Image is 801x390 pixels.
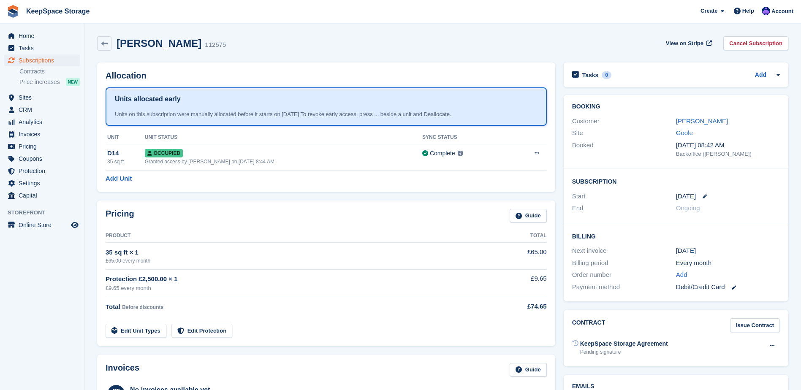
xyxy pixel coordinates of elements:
h2: Pricing [106,209,134,223]
a: menu [4,42,80,54]
div: Every month [676,258,780,268]
div: Complete [430,149,455,158]
h2: Booking [572,103,780,110]
a: menu [4,177,80,189]
time: 2025-10-28 01:00:00 UTC [676,192,696,201]
h2: Invoices [106,363,139,377]
span: Online Store [19,219,69,231]
a: menu [4,54,80,66]
th: Sync Status [422,131,509,144]
span: Account [771,7,793,16]
div: Backoffice ([PERSON_NAME]) [676,150,780,158]
span: Sites [19,92,69,103]
a: Cancel Subscription [723,36,788,50]
span: Price increases [19,78,60,86]
div: KeepSpace Storage Agreement [580,339,668,348]
a: Contracts [19,68,80,76]
a: menu [4,153,80,165]
a: menu [4,116,80,128]
div: Protection £2,500.00 × 1 [106,274,488,284]
a: menu [4,92,80,103]
a: menu [4,128,80,140]
h2: Tasks [582,71,599,79]
a: Edit Protection [171,324,232,338]
a: Add [755,70,766,80]
div: 112575 [205,40,226,50]
div: Customer [572,116,676,126]
img: Chloe Clark [762,7,770,15]
span: Help [742,7,754,15]
div: Start [572,192,676,201]
h2: Billing [572,232,780,240]
a: KeepSpace Storage [23,4,93,18]
div: 35 sq ft × 1 [106,248,488,257]
span: Total [106,303,120,310]
h2: Subscription [572,177,780,185]
th: Product [106,229,488,243]
div: Payment method [572,282,676,292]
th: Unit [106,131,145,144]
div: Booked [572,141,676,158]
span: Settings [19,177,69,189]
span: Occupied [145,149,183,157]
div: End [572,203,676,213]
a: menu [4,104,80,116]
img: icon-info-grey-7440780725fd019a000dd9b08b2336e03edf1995a4989e88bcd33f0948082b44.svg [458,151,463,156]
a: menu [4,219,80,231]
span: Protection [19,165,69,177]
a: View on Stripe [663,36,714,50]
td: £65.00 [488,243,547,269]
div: Pending signature [580,348,668,356]
div: [DATE] 08:42 AM [676,141,780,150]
a: Guide [510,209,547,223]
a: Add [676,270,687,280]
div: Granted access by [PERSON_NAME] on [DATE] 8:44 AM [145,158,422,165]
span: Invoices [19,128,69,140]
a: menu [4,190,80,201]
span: Before discounts [122,304,163,310]
a: [PERSON_NAME] [676,117,728,125]
div: Debit/Credit Card [676,282,780,292]
td: £9.65 [488,269,547,297]
img: stora-icon-8386f47178a22dfd0bd8f6a31ec36ba5ce8667c1dd55bd0f319d3a0aa187defe.svg [7,5,19,18]
a: menu [4,165,80,177]
div: D14 [107,149,145,158]
span: Create [701,7,717,15]
h2: Emails [572,383,780,390]
div: Billing period [572,258,676,268]
a: Price increases NEW [19,77,80,87]
div: £9.65 every month [106,284,488,292]
div: Order number [572,270,676,280]
a: Add Unit [106,174,132,184]
span: View on Stripe [666,39,703,48]
div: £74.65 [488,302,547,311]
span: Home [19,30,69,42]
div: Next invoice [572,246,676,256]
div: Units on this subscription were manually allocated before it starts on [DATE] To revoke early acc... [115,110,538,119]
div: 0 [602,71,611,79]
span: Coupons [19,153,69,165]
div: NEW [66,78,80,86]
h2: Contract [572,318,606,332]
div: £65.00 every month [106,257,488,265]
span: Ongoing [676,204,700,211]
span: Tasks [19,42,69,54]
a: Goole [676,129,693,136]
th: Unit Status [145,131,422,144]
a: Issue Contract [730,318,780,332]
a: Guide [510,363,547,377]
a: menu [4,141,80,152]
span: Pricing [19,141,69,152]
th: Total [488,229,547,243]
div: 35 sq ft [107,158,145,165]
a: menu [4,30,80,42]
h2: Allocation [106,71,547,81]
span: Analytics [19,116,69,128]
h1: Units allocated early [115,94,181,104]
span: CRM [19,104,69,116]
div: Site [572,128,676,138]
a: Edit Unit Types [106,324,166,338]
span: Capital [19,190,69,201]
a: Preview store [70,220,80,230]
h2: [PERSON_NAME] [117,38,201,49]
